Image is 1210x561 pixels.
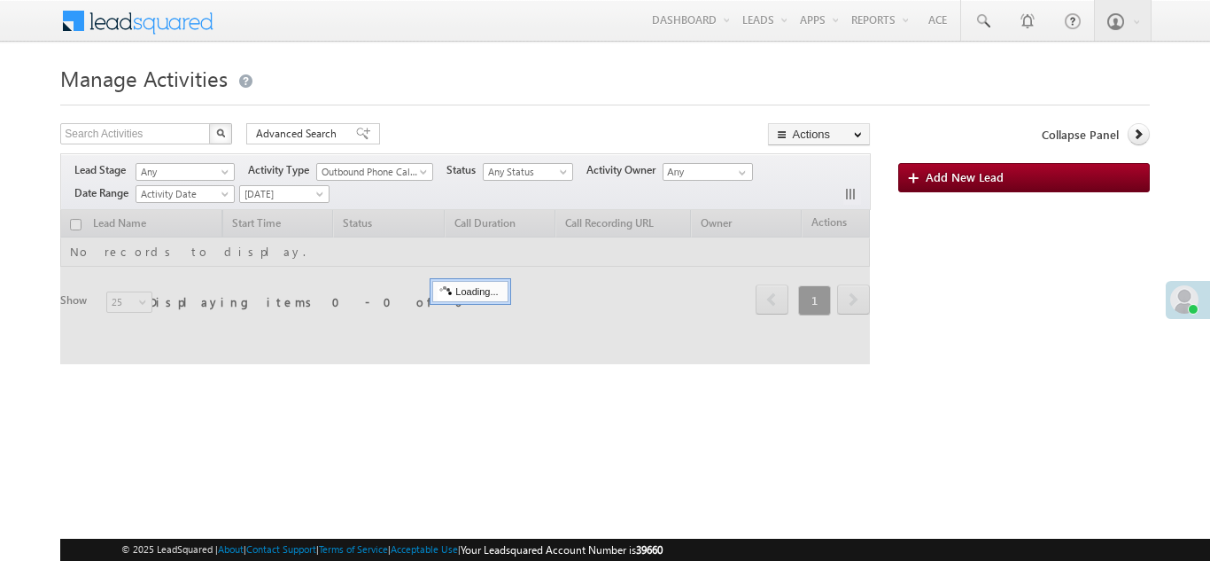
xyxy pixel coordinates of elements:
a: Any Status [483,163,573,181]
span: Advanced Search [256,126,342,142]
span: Activity Owner [586,162,663,178]
span: Add New Lead [926,169,1004,184]
span: Lead Stage [74,162,133,178]
a: Terms of Service [319,543,388,555]
span: Any [136,164,229,180]
a: Show All Items [729,164,751,182]
span: Status [446,162,483,178]
a: Any [136,163,235,181]
span: Activity Type [248,162,316,178]
span: 39660 [636,543,663,557]
span: Collapse Panel [1042,127,1119,143]
span: Your Leadsquared Account Number is [461,543,663,557]
span: Outbound Phone Call Activity [317,164,424,180]
div: Loading... [432,281,508,302]
a: Activity Date [136,185,235,203]
span: © 2025 LeadSquared | | | | | [121,542,663,558]
input: Type to Search [663,163,753,181]
a: [DATE] [239,185,330,203]
a: Outbound Phone Call Activity [316,163,433,181]
button: Actions [768,123,870,145]
a: Contact Support [246,543,316,555]
a: About [218,543,244,555]
span: Date Range [74,185,136,201]
span: [DATE] [240,186,324,202]
span: Any Status [484,164,568,180]
span: Manage Activities [60,64,228,92]
a: Acceptable Use [391,543,458,555]
img: Search [216,129,225,137]
span: Activity Date [136,186,229,202]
